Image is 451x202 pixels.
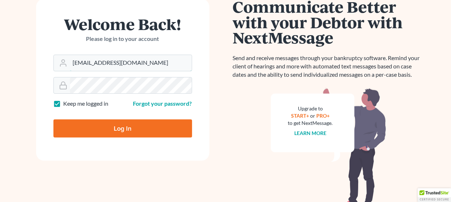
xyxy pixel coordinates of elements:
[53,35,192,43] p: Please log in to your account
[53,16,192,32] h1: Welcome Back!
[288,105,333,112] div: Upgrade to
[418,188,451,202] div: TrustedSite Certified
[294,130,326,136] a: Learn more
[288,119,333,127] div: to get NextMessage.
[310,113,315,119] span: or
[316,113,330,119] a: PRO+
[53,119,192,138] input: Log In
[133,100,192,107] a: Forgot your password?
[64,100,109,108] label: Keep me logged in
[70,55,192,71] input: Email Address
[233,54,424,79] p: Send and receive messages through your bankruptcy software. Remind your client of hearings and mo...
[291,113,309,119] a: START+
